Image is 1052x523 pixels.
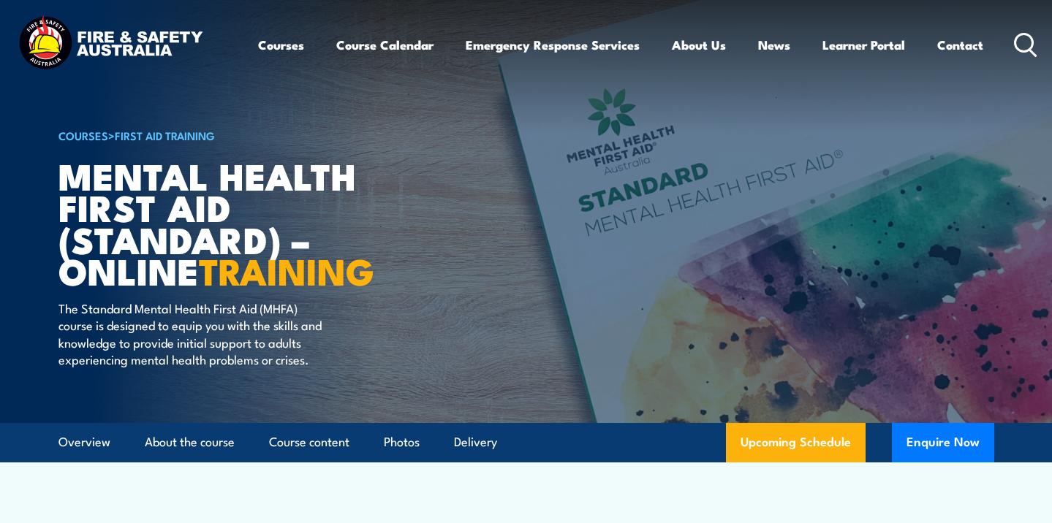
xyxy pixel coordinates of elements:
a: News [758,26,790,64]
a: Upcoming Schedule [726,423,866,462]
a: Learner Portal [822,26,905,64]
a: Course Calendar [336,26,434,64]
strong: TRAINING [199,242,374,298]
p: The Standard Mental Health First Aid (MHFA) course is designed to equip you with the skills and k... [58,299,325,368]
a: About the course [145,423,235,462]
a: Emergency Response Services [466,26,640,64]
a: About Us [672,26,726,64]
a: First Aid Training [115,127,215,143]
a: Course content [269,423,349,462]
button: Enquire Now [892,423,994,462]
a: Delivery [454,423,497,462]
a: COURSES [58,127,108,143]
h6: > [58,126,420,144]
a: Contact [937,26,983,64]
a: Overview [58,423,110,462]
a: Photos [384,423,420,462]
h1: Mental Health First Aid (Standard) – Online [58,159,420,286]
a: Courses [258,26,304,64]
